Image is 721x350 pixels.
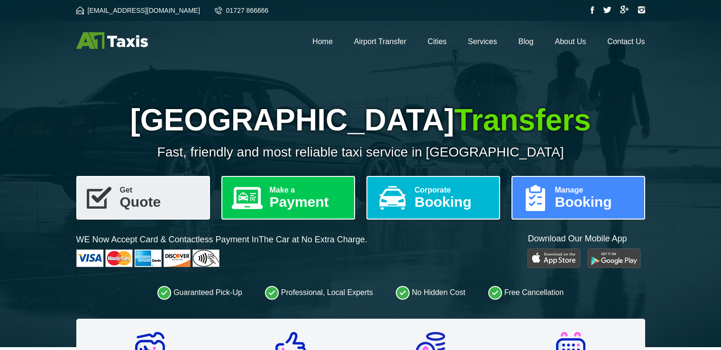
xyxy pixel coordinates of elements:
[354,37,406,46] a: Airport Transfer
[468,37,497,46] a: Services
[528,233,645,245] p: Download Our Mobile App
[428,37,447,46] a: Cities
[76,176,210,220] a: GetQuote
[511,176,645,220] a: ManageBooking
[366,176,500,220] a: CorporateBooking
[270,186,347,194] span: Make a
[528,249,580,268] img: Play Store
[76,32,148,49] img: A1 Taxis St Albans LTD
[588,249,640,268] img: Google Play
[415,186,492,194] span: Corporate
[591,6,594,14] img: Facebook
[607,37,645,46] a: Contact Us
[555,186,637,194] span: Manage
[76,145,645,160] p: Fast, friendly and most reliable taxi service in [GEOGRAPHIC_DATA]
[76,234,367,246] p: WE Now Accept Card & Contactless Payment In
[76,249,219,267] img: Cards
[312,37,333,46] a: Home
[215,7,269,14] a: 01727 866666
[396,286,465,300] li: No Hidden Cost
[555,37,586,46] a: About Us
[157,286,242,300] li: Guaranteed Pick-Up
[603,7,611,13] img: Twitter
[518,37,533,46] a: Blog
[76,102,645,138] h1: [GEOGRAPHIC_DATA]
[265,286,373,300] li: Professional, Local Experts
[76,7,200,14] a: [EMAIL_ADDRESS][DOMAIN_NAME]
[638,6,645,14] img: Instagram
[259,235,367,244] span: The Car at No Extra Charge.
[221,176,355,220] a: Make aPayment
[620,6,629,14] img: Google Plus
[454,103,591,137] span: Transfers
[120,186,201,194] span: Get
[488,286,564,300] li: Free Cancellation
